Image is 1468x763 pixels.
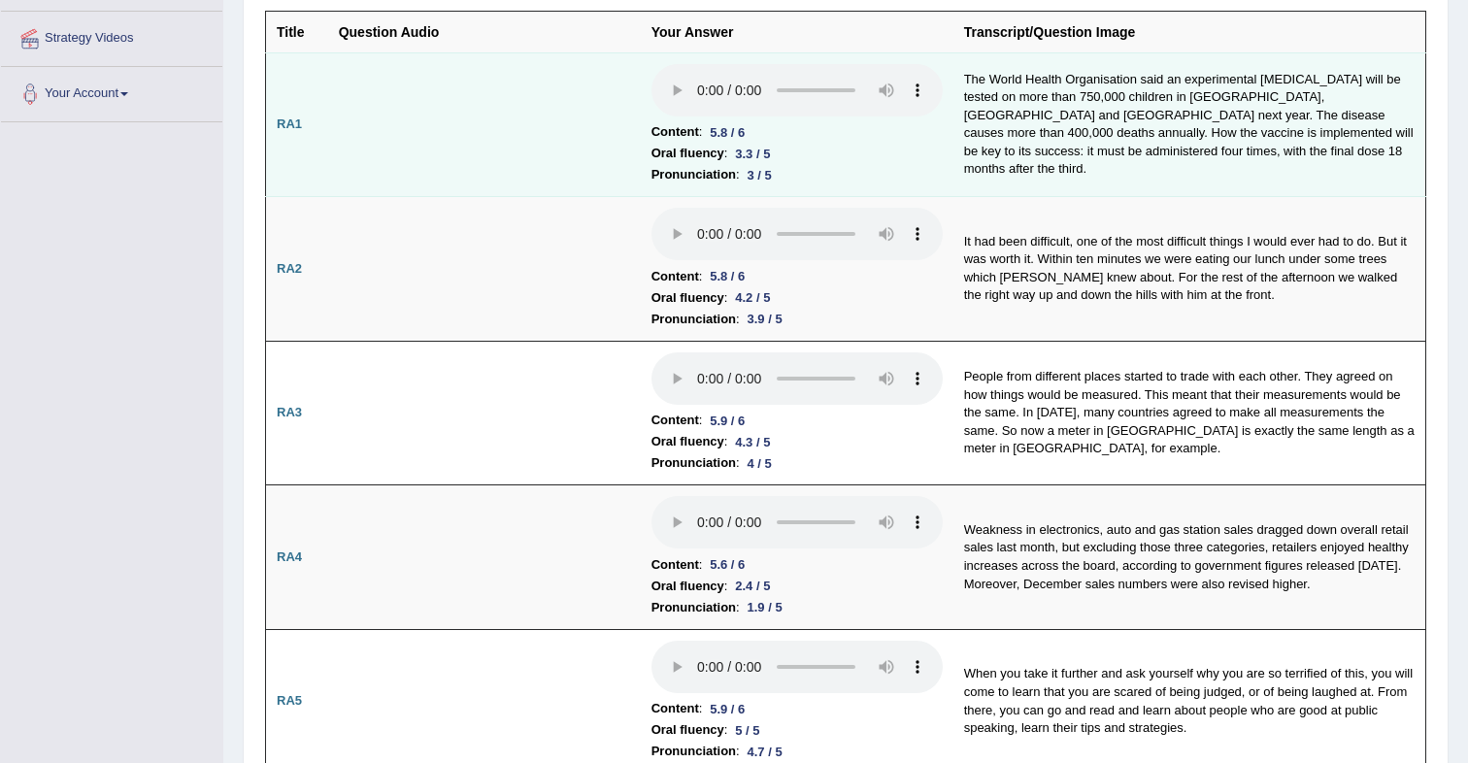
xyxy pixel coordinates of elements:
[651,431,943,452] li: :
[740,453,780,474] div: 4 / 5
[651,698,943,719] li: :
[727,576,778,596] div: 2.4 / 5
[651,597,943,618] li: :
[651,266,943,287] li: :
[651,719,724,741] b: Oral fluency
[702,411,752,431] div: 5.9 / 6
[702,122,752,143] div: 5.8 / 6
[953,11,1426,52] th: Transcript/Question Image
[727,144,778,164] div: 3.3 / 5
[651,121,699,143] b: Content
[740,742,790,762] div: 4.7 / 5
[651,287,724,309] b: Oral fluency
[651,741,736,762] b: Pronunciation
[651,309,736,330] b: Pronunciation
[740,597,790,617] div: 1.9 / 5
[1,12,222,60] a: Strategy Videos
[651,554,699,576] b: Content
[651,576,943,597] li: :
[1,67,222,116] a: Your Account
[651,266,699,287] b: Content
[651,597,736,618] b: Pronunciation
[651,164,736,185] b: Pronunciation
[266,11,328,52] th: Title
[277,261,302,276] b: RA2
[727,432,778,452] div: 4.3 / 5
[727,720,767,741] div: 5 / 5
[651,576,724,597] b: Oral fluency
[651,452,736,474] b: Pronunciation
[651,410,943,431] li: :
[651,431,724,452] b: Oral fluency
[277,693,302,708] b: RA5
[651,554,943,576] li: :
[328,11,641,52] th: Question Audio
[953,341,1426,485] td: People from different places started to trade with each other. They agreed on how things would be...
[740,309,790,329] div: 3.9 / 5
[702,554,752,575] div: 5.6 / 6
[651,741,943,762] li: :
[953,485,1426,630] td: Weakness in electronics, auto and gas station sales dragged down overall retail sales last month,...
[651,719,943,741] li: :
[953,197,1426,342] td: It had been difficult, one of the most difficult things I would ever had to do. But it was worth ...
[651,121,943,143] li: :
[651,143,724,164] b: Oral fluency
[651,164,943,185] li: :
[651,309,943,330] li: :
[277,116,302,131] b: RA1
[702,699,752,719] div: 5.9 / 6
[651,410,699,431] b: Content
[727,287,778,308] div: 4.2 / 5
[740,165,780,185] div: 3 / 5
[651,698,699,719] b: Content
[651,143,943,164] li: :
[953,52,1426,197] td: The World Health Organisation said an experimental [MEDICAL_DATA] will be tested on more than 750...
[651,287,943,309] li: :
[641,11,953,52] th: Your Answer
[702,266,752,286] div: 5.8 / 6
[277,549,302,564] b: RA4
[651,452,943,474] li: :
[277,405,302,419] b: RA3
